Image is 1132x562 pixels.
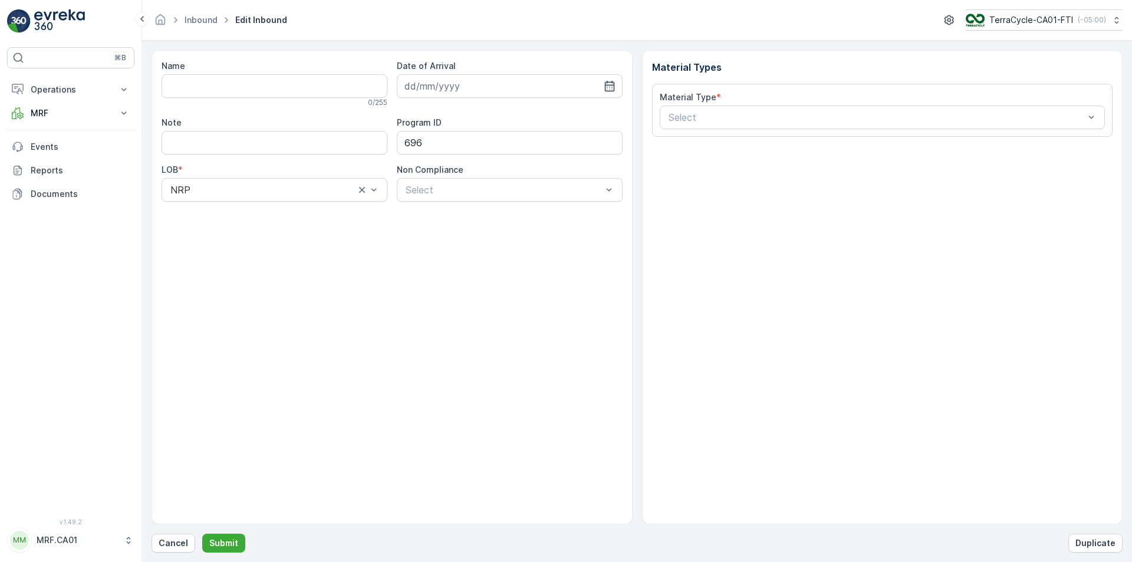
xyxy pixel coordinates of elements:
p: Duplicate [1075,537,1115,549]
label: Program ID [397,117,442,127]
a: Homepage [154,18,167,28]
div: MM [10,531,29,550]
p: Material Types [652,60,1113,74]
p: MRF.CA01 [37,534,118,546]
p: Select [406,183,602,197]
p: 0 / 255 [368,98,387,107]
button: Duplicate [1068,534,1123,553]
label: Non Compliance [397,165,463,175]
p: Select [669,110,1085,124]
button: MMMRF.CA01 [7,528,134,553]
label: Name [162,61,185,71]
a: Inbound [185,15,218,25]
p: Operations [31,84,111,96]
label: LOB [162,165,178,175]
span: Edit Inbound [233,14,289,26]
label: Material Type [660,92,716,102]
label: Note [162,117,182,127]
button: MRF [7,101,134,125]
button: Cancel [152,534,195,553]
p: Cancel [159,537,188,549]
p: Reports [31,165,130,176]
a: Events [7,135,134,159]
p: ( -05:00 ) [1078,15,1106,25]
img: logo_light-DOdMpM7g.png [34,9,85,33]
button: Operations [7,78,134,101]
p: TerraCycle-CA01-FTI [989,14,1073,26]
label: Date of Arrival [397,61,456,71]
img: logo [7,9,31,33]
a: Reports [7,159,134,182]
span: v 1.49.2 [7,518,134,525]
p: Events [31,141,130,153]
input: dd/mm/yyyy [397,74,623,98]
button: TerraCycle-CA01-FTI(-05:00) [966,9,1123,31]
p: Documents [31,188,130,200]
a: Documents [7,182,134,206]
p: Submit [209,537,238,549]
p: MRF [31,107,111,119]
button: Submit [202,534,245,553]
p: ⌘B [114,53,126,63]
img: TC_BVHiTW6.png [966,14,985,27]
